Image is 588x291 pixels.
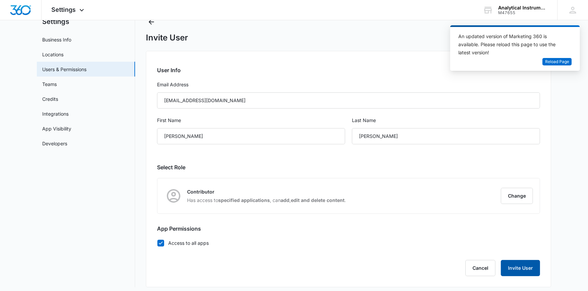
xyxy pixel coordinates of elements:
strong: edit and delete content [291,197,344,203]
h2: Settings [37,17,135,27]
button: Cancel [465,260,495,276]
h2: App Permissions [157,225,540,233]
strong: add [281,197,289,203]
button: Reload Page [542,58,572,66]
button: Invite User [501,260,540,276]
strong: specified applications [218,197,270,203]
p: Has access to , can , . [187,197,346,204]
span: Reload Page [545,59,569,65]
button: Back [146,17,157,27]
a: Teams [42,81,57,88]
a: App Visibility [42,125,71,132]
span: Settings [52,6,76,13]
h2: Select Role [157,163,540,171]
button: Change [501,188,533,204]
h1: Invite User [146,33,188,43]
div: account name [498,5,547,10]
a: Developers [42,140,67,147]
h2: User Info [157,66,540,74]
a: Business Info [42,36,71,43]
label: First Name [157,117,345,124]
p: Contributor [187,188,346,195]
label: Last Name [352,117,540,124]
a: Users & Permissions [42,66,86,73]
a: Locations [42,51,63,58]
div: account id [498,10,547,15]
a: Integrations [42,110,69,117]
div: An updated version of Marketing 360 is available. Please reload this page to use the latest version! [458,32,564,57]
label: Access to all apps [157,239,540,246]
label: Email Address [157,81,540,88]
a: Credits [42,95,58,103]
